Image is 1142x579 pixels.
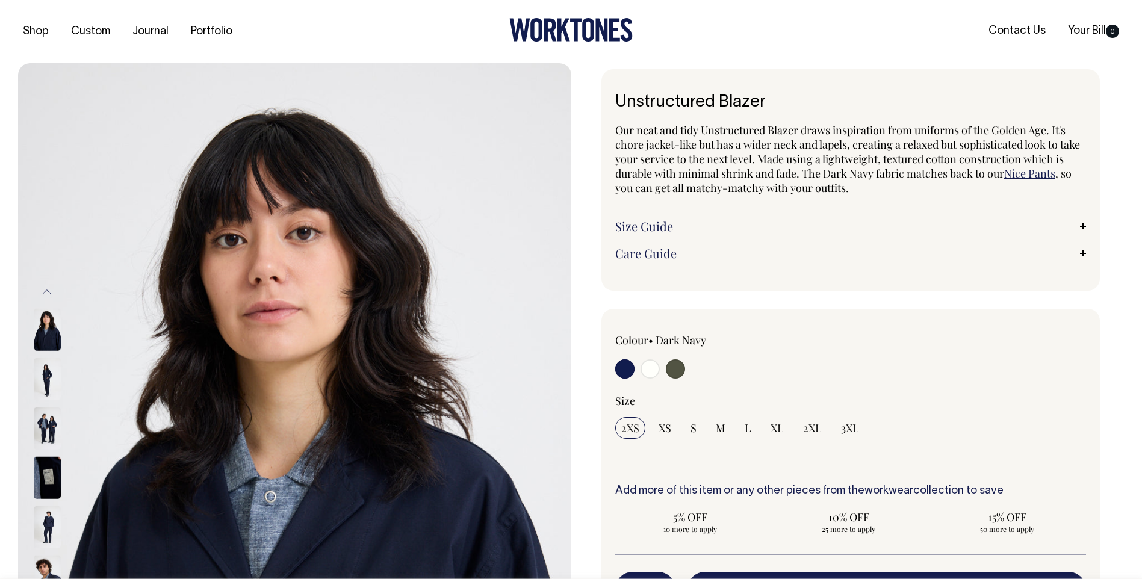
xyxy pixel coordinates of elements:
img: dark-navy [34,407,61,450]
input: L [739,417,757,439]
div: Colour [615,333,804,347]
a: Your Bill0 [1063,21,1124,41]
span: XL [771,421,784,435]
span: M [716,421,725,435]
span: , so you can get all matchy-matchy with your outfits. [615,166,1072,195]
span: 2XS [621,421,639,435]
input: 2XL [797,417,828,439]
span: XS [659,421,671,435]
input: 3XL [835,417,865,439]
input: 15% OFF 50 more to apply [931,506,1082,537]
span: 50 more to apply [937,524,1076,534]
span: S [690,421,697,435]
button: Previous [38,278,56,305]
label: Dark Navy [656,333,706,347]
a: Custom [66,22,115,42]
a: Care Guide [615,246,1087,261]
span: 15% OFF [937,510,1076,524]
input: S [684,417,703,439]
span: 10 more to apply [621,524,760,534]
h6: Add more of this item or any other pieces from the collection to save [615,485,1087,497]
input: 10% OFF 25 more to apply [773,506,924,537]
a: Nice Pants [1004,166,1055,181]
a: Shop [18,22,54,42]
span: Our neat and tidy Unstructured Blazer draws inspiration from uniforms of the Golden Age. It's cho... [615,123,1080,181]
h1: Unstructured Blazer [615,93,1087,112]
span: 5% OFF [621,510,760,524]
input: XS [653,417,677,439]
input: 5% OFF 10 more to apply [615,506,766,537]
img: dark-navy [34,309,61,351]
span: 10% OFF [779,510,918,524]
input: 2XS [615,417,645,439]
input: XL [765,417,790,439]
img: dark-navy [34,506,61,548]
a: workwear [864,486,913,496]
span: 25 more to apply [779,524,918,534]
a: Size Guide [615,219,1087,234]
a: Portfolio [186,22,237,42]
input: M [710,417,731,439]
span: 3XL [841,421,859,435]
a: Journal [128,22,173,42]
img: dark-navy [34,457,61,499]
span: 2XL [803,421,822,435]
span: 0 [1106,25,1119,38]
a: Contact Us [984,21,1050,41]
span: • [648,333,653,347]
img: dark-navy [34,358,61,400]
div: Size [615,394,1087,408]
span: L [745,421,751,435]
